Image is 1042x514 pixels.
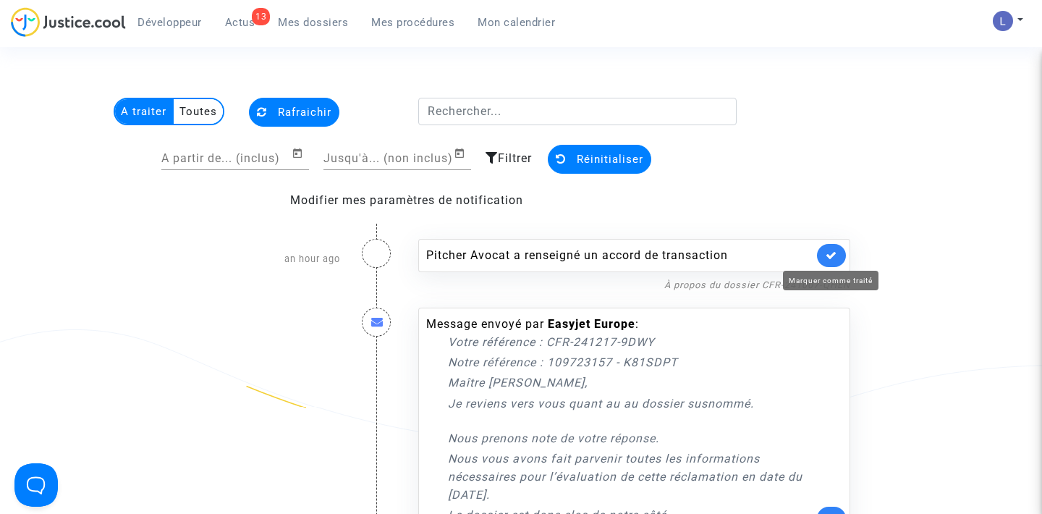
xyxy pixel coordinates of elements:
[266,12,360,33] a: Mes dossiers
[225,16,255,29] span: Actus
[126,12,213,33] a: Développeur
[448,374,813,392] p: Maître [PERSON_NAME],
[577,153,643,166] span: Réinitialiser
[454,145,471,162] button: Open calendar
[448,429,813,447] p: Nous prenons note de votre réponse.
[466,12,567,33] a: Mon calendrier
[278,16,348,29] span: Mes dossiers
[213,12,267,33] a: 13Actus
[11,7,126,37] img: jc-logo.svg
[181,224,351,293] div: an hour ago
[418,98,737,125] input: Rechercher...
[371,16,454,29] span: Mes procédures
[548,317,635,331] b: Easyjet Europe
[993,11,1013,31] img: AATXAJzI13CaqkJmx-MOQUbNyDE09GJ9dorwRvFSQZdH=s96-c
[664,279,850,290] a: À propos du dossier CFR-241007-QHEN
[278,106,331,119] span: Rafraichir
[360,12,466,33] a: Mes procédures
[448,353,813,371] p: Notre référence : 109723157 - K81SDPT
[292,145,309,162] button: Open calendar
[252,8,270,25] div: 13
[137,16,202,29] span: Développeur
[498,151,532,165] span: Filtrer
[548,145,651,174] button: Réinitialiser
[448,450,813,504] p: Nous vous avons fait parvenir toutes les informations nécessaires pour l’évaluation de cette récl...
[426,247,813,264] div: Pitcher Avocat a renseigné un accord de transaction
[478,16,555,29] span: Mon calendrier
[249,98,339,127] button: Rafraichir
[14,463,58,507] iframe: Help Scout Beacon - Open
[290,193,523,207] a: Modifier mes paramètres de notification
[448,333,813,351] p: Votre référence : CFR-241217-9DWY
[174,99,223,124] multi-toggle-item: Toutes
[448,395,813,413] p: Je reviens vers vous quant au au dossier susnommé.
[115,99,174,124] multi-toggle-item: A traiter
